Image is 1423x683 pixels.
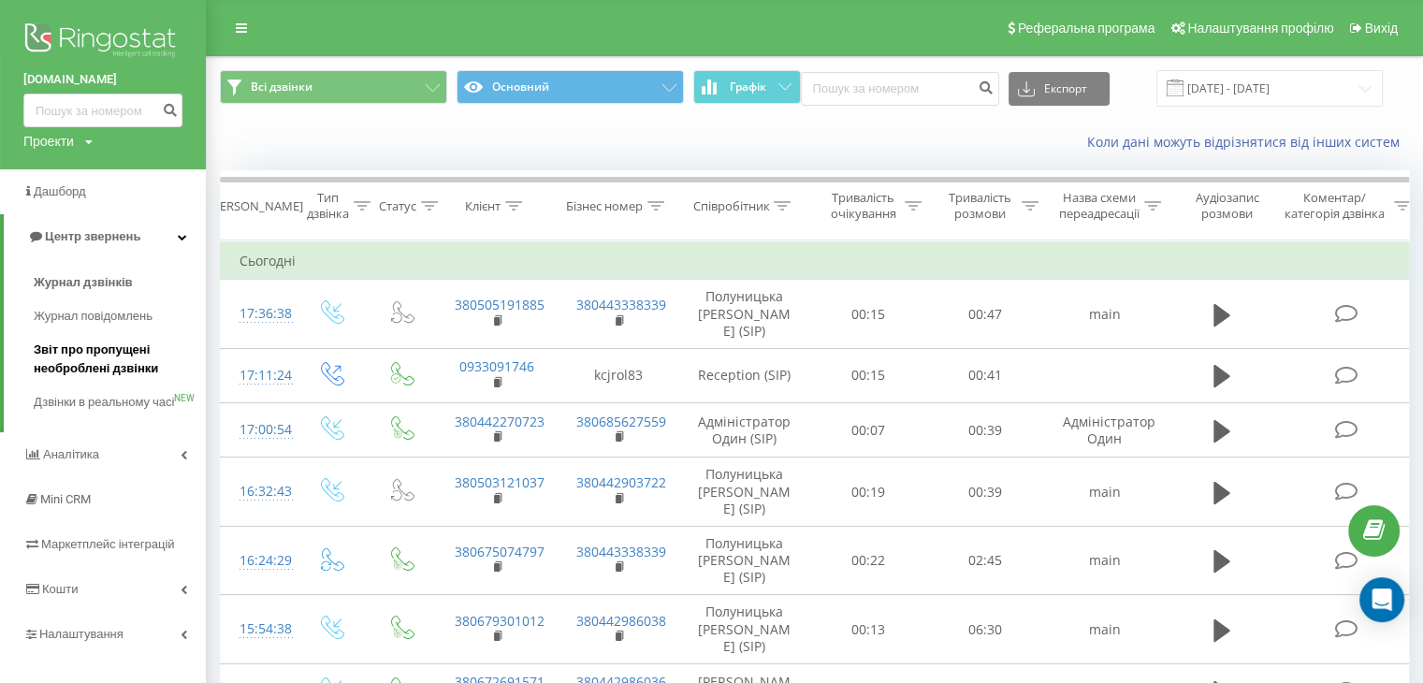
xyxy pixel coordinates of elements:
[810,526,927,595] td: 00:22
[801,72,999,106] input: Пошук за номером
[1044,280,1166,349] td: main
[34,341,196,378] span: Звіт про пропущені необроблені дзвінки
[240,412,277,448] div: 17:00:54
[455,413,545,430] a: 380442270723
[576,473,666,491] a: 380442903722
[1009,72,1110,106] button: Експорт
[220,70,447,104] button: Всі дзвінки
[1044,595,1166,664] td: main
[23,132,74,151] div: Проекти
[240,611,277,647] div: 15:54:38
[251,80,312,94] span: Всі дзвінки
[1182,190,1272,222] div: Аудіозапис розмови
[41,537,175,551] span: Маркетплейс інтеграцій
[1044,458,1166,527] td: main
[455,612,545,630] a: 380679301012
[730,80,766,94] span: Графік
[558,348,679,402] td: kcjrol83
[1044,403,1166,458] td: Адміністратор Один
[23,70,182,89] a: [DOMAIN_NAME]
[1018,21,1155,36] span: Реферальна програма
[457,70,684,104] button: Основний
[679,403,810,458] td: Адміністратор Один (SIP)
[810,458,927,527] td: 00:19
[240,357,277,394] div: 17:11:24
[34,266,206,299] a: Журнал дзвінків
[1187,21,1333,36] span: Налаштування профілю
[810,348,927,402] td: 00:15
[209,198,303,214] div: [PERSON_NAME]
[34,307,152,326] span: Журнал повідомлень
[576,612,666,630] a: 380442986038
[810,403,927,458] td: 00:07
[4,214,206,259] a: Центр звернень
[34,333,206,385] a: Звіт про пропущені необроблені дзвінки
[679,280,810,349] td: Полуницька [PERSON_NAME] (SIP)
[927,526,1044,595] td: 02:45
[465,198,501,214] div: Клієнт
[1280,190,1389,222] div: Коментар/категорія дзвінка
[1059,190,1140,222] div: Назва схеми переадресації
[927,403,1044,458] td: 00:39
[42,582,78,596] span: Кошти
[566,198,643,214] div: Бізнес номер
[810,595,927,664] td: 00:13
[679,595,810,664] td: Полуницька [PERSON_NAME] (SIP)
[679,458,810,527] td: Полуницька [PERSON_NAME] (SIP)
[23,19,182,65] img: Ringostat logo
[576,413,666,430] a: 380685627559
[679,348,810,402] td: Reception (SIP)
[23,94,182,127] input: Пошук за номером
[455,543,545,560] a: 380675074797
[34,273,133,292] span: Журнал дзвінків
[455,473,545,491] a: 380503121037
[240,543,277,579] div: 16:24:29
[221,242,1418,280] td: Сьогодні
[34,393,174,412] span: Дзвінки в реальному часі
[692,198,769,214] div: Співробітник
[826,190,900,222] div: Тривалість очікування
[34,299,206,333] a: Журнал повідомлень
[240,473,277,510] div: 16:32:43
[927,280,1044,349] td: 00:47
[1359,577,1404,622] div: Open Intercom Messenger
[459,357,534,375] a: 0933091746
[576,543,666,560] a: 380443338339
[34,385,206,419] a: Дзвінки в реальному часіNEW
[927,348,1044,402] td: 00:41
[240,296,277,332] div: 17:36:38
[307,190,349,222] div: Тип дзвінка
[40,492,91,506] span: Mini CRM
[810,280,927,349] td: 00:15
[679,526,810,595] td: Полуницька [PERSON_NAME] (SIP)
[927,458,1044,527] td: 00:39
[45,229,140,243] span: Центр звернень
[455,296,545,313] a: 380505191885
[1087,133,1409,151] a: Коли дані можуть відрізнятися вiд інших систем
[39,627,123,641] span: Налаштування
[693,70,801,104] button: Графік
[1044,526,1166,595] td: main
[43,447,99,461] span: Аналiтика
[576,296,666,313] a: 380443338339
[379,198,416,214] div: Статус
[1365,21,1398,36] span: Вихід
[943,190,1017,222] div: Тривалість розмови
[34,184,86,198] span: Дашборд
[927,595,1044,664] td: 06:30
